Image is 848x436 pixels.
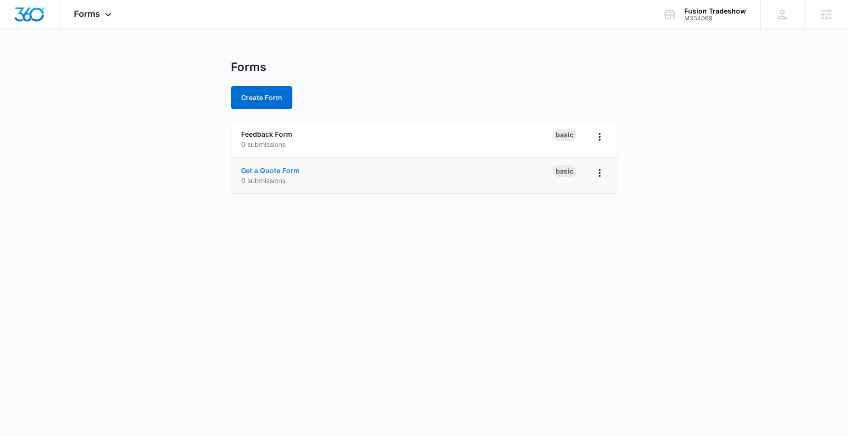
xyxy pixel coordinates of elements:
div: Basic [553,165,576,177]
button: Overflow Menu [592,165,607,181]
p: 0 submissions [241,139,553,149]
button: Create Form [231,86,292,109]
a: Feedback Form [241,130,292,138]
span: Forms [74,9,100,19]
div: account name [684,7,746,15]
p: 0 submissions [241,175,553,186]
h1: Forms [231,60,266,74]
a: Get a Quote Form [241,166,300,174]
div: Basic [553,129,576,141]
button: Overflow Menu [592,129,607,145]
div: account id [684,15,746,22]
